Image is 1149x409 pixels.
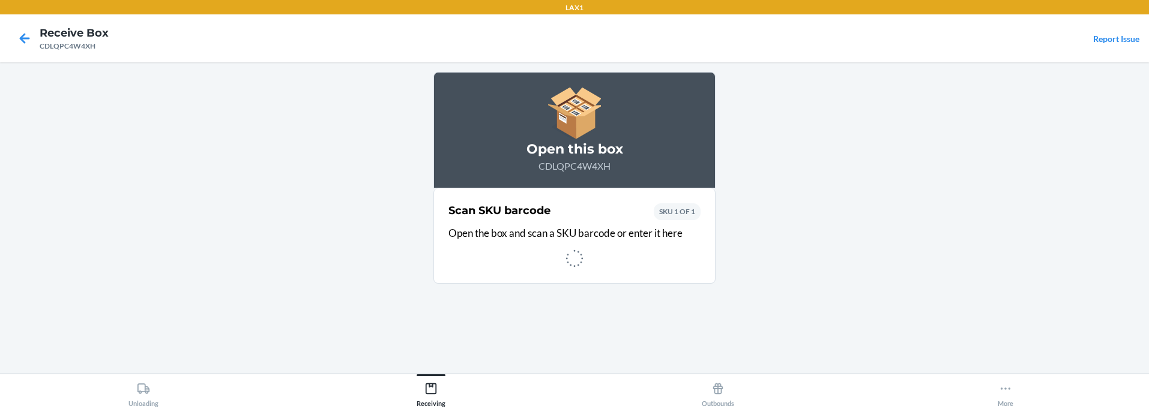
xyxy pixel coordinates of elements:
[40,41,109,52] div: CDLQPC4W4XH
[565,2,584,13] p: LAX1
[288,374,575,407] button: Receiving
[448,140,701,159] h3: Open this box
[448,203,550,218] h2: Scan SKU barcode
[998,377,1013,407] div: More
[659,206,695,217] p: SKU 1 OF 1
[574,374,862,407] button: Outbounds
[1093,34,1139,44] a: Report Issue
[417,377,445,407] div: Receiving
[448,225,701,241] p: Open the box and scan a SKU barcode or enter it here
[702,377,734,407] div: Outbounds
[448,159,701,173] p: CDLQPC4W4XH
[40,25,109,41] h4: Receive Box
[128,377,158,407] div: Unloading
